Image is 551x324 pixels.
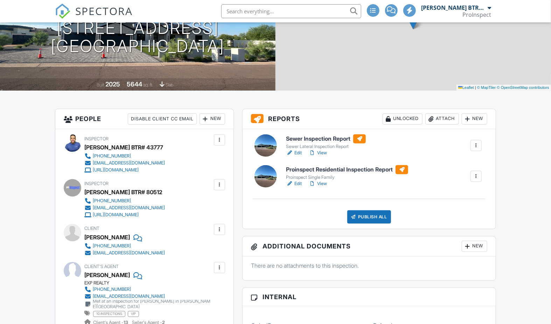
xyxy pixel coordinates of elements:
a: [PERSON_NAME] [84,270,130,280]
a: [PHONE_NUMBER] [84,286,212,293]
a: © OpenStreetMap contributors [497,85,549,90]
h3: Reports [243,109,496,129]
div: Met at an inspection for [PERSON_NAME] in [PERSON_NAME][GEOGRAPHIC_DATA] [93,298,212,310]
div: EXP REALTY [84,280,218,286]
h3: Additional Documents [243,237,496,256]
h1: [STREET_ADDRESS] [GEOGRAPHIC_DATA] [51,19,225,56]
div: [PERSON_NAME] [84,232,130,242]
a: © MapTiler [477,85,496,90]
div: New [462,241,487,252]
div: New [200,113,225,125]
span: Inspector [84,181,109,186]
div: 5644 [127,80,142,88]
span: Client [84,226,99,231]
div: [PERSON_NAME] BTR# 43777 [84,142,163,153]
div: Proinspect Single Family [286,175,408,180]
span: Client's Agent [84,264,119,269]
a: [PHONE_NUMBER] [84,197,165,204]
a: Leaflet [458,85,474,90]
div: Sewer Lateral Inspection Report [286,144,366,149]
div: [PERSON_NAME] BTR# 80512 [84,187,162,197]
div: ProInspect [463,11,491,18]
a: View [309,180,327,187]
p: There are no attachments to this inspection. [251,262,487,269]
a: SPECTORA [55,9,133,24]
a: [URL][DOMAIN_NAME] [84,211,165,218]
h6: Sewer Inspection Report [286,134,366,143]
div: [PHONE_NUMBER] [93,198,131,204]
a: [EMAIL_ADDRESS][DOMAIN_NAME] [84,160,165,167]
h6: Proinspect Residential Inspection Report [286,165,408,174]
div: [PHONE_NUMBER] [93,153,131,159]
div: [PHONE_NUMBER] [93,243,131,249]
span: Built [97,82,104,87]
div: [EMAIL_ADDRESS][DOMAIN_NAME] [93,160,165,166]
a: View [309,149,327,156]
a: [PHONE_NUMBER] [84,242,165,249]
span: vip [128,311,139,317]
div: [EMAIL_ADDRESS][DOMAIN_NAME] [93,250,165,256]
div: Disable Client CC Email [128,113,197,125]
span: SPECTORA [75,3,133,18]
div: New [462,113,487,125]
div: Publish All [347,210,391,224]
a: [EMAIL_ADDRESS][DOMAIN_NAME] [84,204,165,211]
span: | [475,85,476,90]
a: Edit [286,180,302,187]
div: Unlocked [383,113,423,125]
div: Attach [425,113,459,125]
span: 10 inspections [93,311,125,317]
a: [URL][DOMAIN_NAME] [84,167,165,174]
div: [URL][DOMAIN_NAME] [93,167,139,173]
div: 2025 [105,80,120,88]
span: slab [166,82,173,87]
a: Sewer Inspection Report Sewer Lateral Inspection Report [286,134,366,150]
img: The Best Home Inspection Software - Spectora [55,3,70,19]
div: [EMAIL_ADDRESS][DOMAIN_NAME] [93,294,165,299]
span: sq. ft. [143,82,153,87]
a: Proinspect Residential Inspection Report Proinspect Single Family [286,165,408,181]
div: [PHONE_NUMBER] [93,287,131,292]
h3: Internal [243,288,496,306]
a: [EMAIL_ADDRESS][DOMAIN_NAME] [84,249,165,256]
a: Edit [286,149,302,156]
input: Search everything... [221,4,361,18]
span: Inspector [84,136,109,141]
a: [EMAIL_ADDRESS][DOMAIN_NAME] [84,293,212,300]
div: [URL][DOMAIN_NAME] [93,212,139,218]
div: [PERSON_NAME] BTR# 43777 [421,4,486,11]
a: [PHONE_NUMBER] [84,153,165,160]
div: [EMAIL_ADDRESS][DOMAIN_NAME] [93,205,165,211]
h3: People [55,109,233,129]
